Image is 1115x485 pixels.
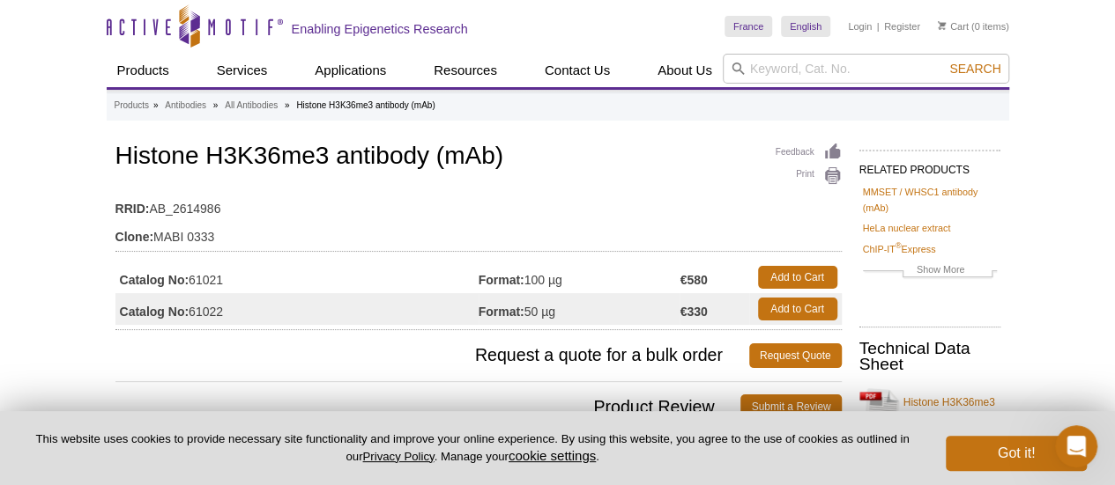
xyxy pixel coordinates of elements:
[680,304,707,320] strong: €330
[153,100,159,110] li: »
[949,62,1000,76] span: Search
[877,16,880,37] li: |
[115,293,479,325] td: 61022
[304,54,397,87] a: Applications
[740,394,841,419] a: Submit a Review
[107,54,180,87] a: Products
[938,16,1009,37] li: (0 items)
[115,343,749,368] span: Request a quote for a bulk order
[115,229,154,245] strong: Clone:
[725,16,772,37] a: France
[292,21,468,37] h2: Enabling Epigenetics Research
[647,54,723,87] a: About Us
[859,150,1000,181] h2: RELATED PRODUCTS
[859,341,1000,372] h2: Technical Data Sheet
[115,394,741,419] span: Product Review
[944,61,1006,77] button: Search
[848,20,872,33] a: Login
[479,261,680,293] td: 100 µg
[479,272,524,288] strong: Format:
[781,16,830,37] a: English
[1055,425,1097,467] iframe: Intercom live chat
[938,21,946,30] img: Your Cart
[115,201,150,217] strong: RRID:
[165,98,206,114] a: Antibodies
[863,241,936,257] a: ChIP-IT®Express
[120,272,190,288] strong: Catalog No:
[28,431,917,465] p: This website uses cookies to provide necessary site functionality and improve your online experie...
[758,298,837,320] a: Add to Cart
[225,98,278,114] a: All Antibodies
[479,304,524,320] strong: Format:
[479,293,680,325] td: 50 µg
[206,54,279,87] a: Services
[423,54,508,87] a: Resources
[115,190,842,218] td: AB_2614986
[534,54,621,87] a: Contact Us
[884,20,920,33] a: Register
[896,241,902,250] sup: ®
[749,343,842,368] a: Request Quote
[115,98,149,114] a: Products
[213,100,219,110] li: »
[115,143,842,173] h1: Histone H3K36me3 antibody (mAb)
[776,166,842,186] a: Print
[776,143,842,162] a: Feedback
[938,20,969,33] a: Cart
[758,266,837,289] a: Add to Cart
[362,450,434,463] a: Privacy Policy
[509,448,596,463] button: cookie settings
[296,100,435,110] li: Histone H3K36me3 antibody (mAb)
[863,220,951,236] a: HeLa nuclear extract
[120,304,190,320] strong: Catalog No:
[863,184,997,216] a: MMSET / WHSC1 antibody (mAb)
[723,54,1009,84] input: Keyword, Cat. No.
[115,218,842,246] td: MABI 0333
[115,261,479,293] td: 61021
[859,384,1000,437] a: Histone H3K36me3 antibody (mAb)
[946,436,1087,471] button: Got it!
[680,272,707,288] strong: €580
[863,261,997,282] a: Show More
[285,100,290,110] li: »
